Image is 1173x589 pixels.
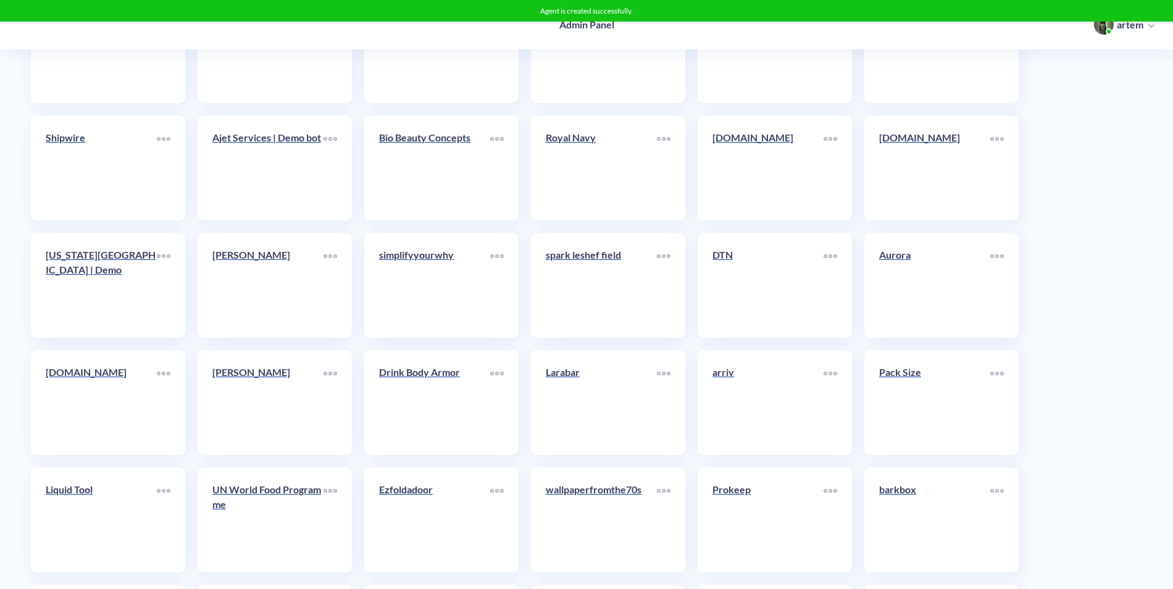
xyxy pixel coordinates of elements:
[379,482,490,558] a: Ezfoldadoor
[212,365,324,380] p: [PERSON_NAME]
[46,365,157,440] a: [DOMAIN_NAME]
[879,130,990,206] a: [DOMAIN_NAME]
[379,130,490,206] a: Bio Beauty Concepts
[712,130,824,145] p: [DOMAIN_NAME]
[546,482,657,497] p: wallpaperfromthe70s
[212,365,324,440] a: [PERSON_NAME]
[46,482,157,558] a: Liquid Tool
[46,130,157,145] p: Shipwire
[879,365,990,440] a: Pack Size
[879,482,990,558] a: barkbox
[46,482,157,497] p: Liquid Tool
[212,482,324,512] p: UN World Food Programme
[212,248,324,262] p: [PERSON_NAME]
[212,13,324,88] a: Siemens
[546,248,657,262] p: spark leshef field
[212,482,324,558] a: UN World Food Programme
[46,248,157,323] a: [US_STATE][GEOGRAPHIC_DATA] | Demo
[546,248,657,323] a: spark leshef field
[46,248,157,277] p: [US_STATE][GEOGRAPHIC_DATA] | Demo
[1094,15,1114,35] img: user photo
[379,365,490,380] p: Drink Body Armor
[712,365,824,380] p: arriv
[212,130,324,206] a: Ajet Services | Demo bot
[712,130,824,206] a: [DOMAIN_NAME]
[379,248,490,262] p: simplifyyourwhy
[559,19,614,30] h4: Admin Panel
[46,13,157,88] a: [DOMAIN_NAME]
[546,365,657,440] a: Larabar
[879,482,990,497] p: barkbox
[879,365,990,380] p: Pack Size
[546,482,657,558] a: wallpaperfromthe70s
[540,6,633,15] span: Agent is created successfully.
[212,248,324,323] a: [PERSON_NAME]
[546,130,657,145] p: Royal Navy
[46,365,157,380] p: [DOMAIN_NAME]
[546,130,657,206] a: Royal Navy
[879,248,990,262] p: Aurora
[379,130,490,145] p: Bio Beauty Concepts
[712,248,824,262] p: DTN
[879,248,990,323] a: Aurora
[712,482,824,558] a: Prokeep
[379,365,490,440] a: Drink Body Armor
[712,248,824,323] a: DTN
[712,13,824,88] a: ADCS | Demo
[712,482,824,497] p: Prokeep
[879,13,990,88] a: Riva Ristorante
[546,13,657,88] a: Asics
[379,248,490,323] a: simplifyyourwhy
[1088,14,1161,36] button: user photoartem
[712,365,824,440] a: arriv
[379,482,490,497] p: Ezfoldadoor
[1117,18,1143,31] p: artem
[879,130,990,145] p: [DOMAIN_NAME]
[546,365,657,380] p: Larabar
[46,130,157,206] a: Shipwire
[212,130,324,145] p: Ajet Services | Demo bot
[379,13,490,88] a: Lakeland Lights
